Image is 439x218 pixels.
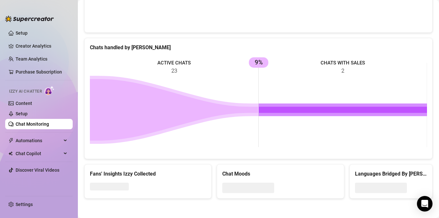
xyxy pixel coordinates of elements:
div: Fans' Insights Izzy Collected [90,170,206,178]
a: Chat Monitoring [16,121,49,127]
span: thunderbolt [8,138,14,143]
a: Team Analytics [16,56,47,62]
div: Chats handled by [PERSON_NAME] [90,43,427,52]
a: Settings [16,202,33,207]
a: Discover Viral Videos [16,167,59,173]
a: Creator Analytics [16,41,67,51]
div: Languages Bridged By [PERSON_NAME] [355,170,427,178]
a: Content [16,101,32,106]
a: Setup [16,111,28,116]
span: Izzy AI Chatter [9,88,42,95]
span: Automations [16,135,62,146]
span: Chat Copilot [16,148,62,159]
div: Open Intercom Messenger [417,196,433,212]
a: Setup [16,30,28,36]
div: Chat Moods [222,170,338,178]
a: Purchase Subscription [16,69,62,75]
img: logo-BBDzfeDw.svg [5,16,54,22]
img: AI Chatter [44,86,55,95]
img: Chat Copilot [8,151,13,156]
